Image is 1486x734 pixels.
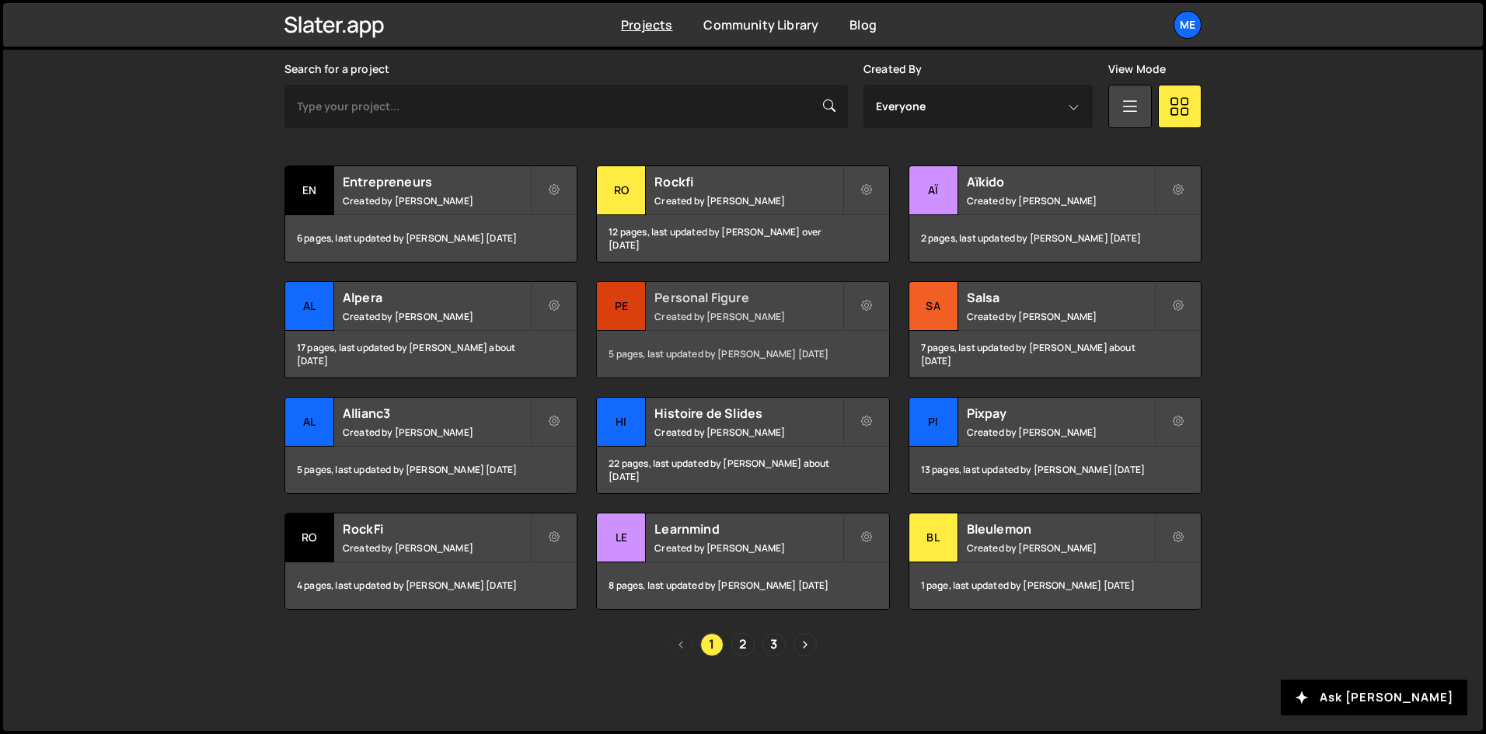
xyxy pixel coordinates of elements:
div: 6 pages, last updated by [PERSON_NAME] [DATE] [285,215,577,262]
div: Sa [909,282,958,331]
div: 13 pages, last updated by [PERSON_NAME] [DATE] [909,447,1201,493]
small: Created by [PERSON_NAME] [654,310,842,323]
a: Projects [621,16,672,33]
h2: Pixpay [967,405,1154,422]
small: Created by [PERSON_NAME] [967,426,1154,439]
div: 1 page, last updated by [PERSON_NAME] [DATE] [909,562,1201,609]
div: Bl [909,513,958,562]
div: Le [597,513,646,562]
div: Hi [597,398,646,447]
div: Pi [909,398,958,447]
div: Aï [909,166,958,215]
div: 4 pages, last updated by [PERSON_NAME] [DATE] [285,562,577,609]
h2: Entrepreneurs [343,173,530,190]
div: 12 pages, last updated by [PERSON_NAME] over [DATE] [597,215,888,262]
button: Ask [PERSON_NAME] [1281,680,1467,715]
a: Sa Salsa Created by [PERSON_NAME] 7 pages, last updated by [PERSON_NAME] about [DATE] [909,281,1202,378]
label: Created By [863,63,923,75]
label: View Mode [1108,63,1166,75]
h2: Salsa [967,289,1154,306]
small: Created by [PERSON_NAME] [343,194,530,207]
label: Search for a project [284,63,389,75]
a: Ro Rockfi Created by [PERSON_NAME] 12 pages, last updated by [PERSON_NAME] over [DATE] [596,165,889,263]
h2: RockFi [343,520,530,537]
a: Page 2 [731,633,755,656]
a: Community Library [703,16,818,33]
h2: Rockfi [654,173,842,190]
div: Pagination [284,633,1202,656]
small: Created by [PERSON_NAME] [343,541,530,555]
a: Pi Pixpay Created by [PERSON_NAME] 13 pages, last updated by [PERSON_NAME] [DATE] [909,397,1202,494]
h2: Histoire de Slides [654,405,842,422]
div: 17 pages, last updated by [PERSON_NAME] about [DATE] [285,331,577,377]
div: Ro [285,513,334,562]
a: Hi Histoire de Slides Created by [PERSON_NAME] 22 pages, last updated by [PERSON_NAME] about [DATE] [596,397,889,494]
a: Al Alpera Created by [PERSON_NAME] 17 pages, last updated by [PERSON_NAME] about [DATE] [284,281,577,378]
input: Type your project... [284,85,848,128]
a: Pe Personal Figure Created by [PERSON_NAME] 5 pages, last updated by [PERSON_NAME] [DATE] [596,281,889,378]
small: Created by [PERSON_NAME] [967,541,1154,555]
h2: Alpera [343,289,530,306]
div: Pe [597,282,646,331]
h2: Aïkido [967,173,1154,190]
a: Bl Bleulemon Created by [PERSON_NAME] 1 page, last updated by [PERSON_NAME] [DATE] [909,513,1202,610]
small: Created by [PERSON_NAME] [343,310,530,323]
small: Created by [PERSON_NAME] [654,541,842,555]
a: Le Learnmind Created by [PERSON_NAME] 8 pages, last updated by [PERSON_NAME] [DATE] [596,513,889,610]
div: 5 pages, last updated by [PERSON_NAME] [DATE] [285,447,577,493]
small: Created by [PERSON_NAME] [967,310,1154,323]
small: Created by [PERSON_NAME] [654,194,842,207]
a: Al Allianc3 Created by [PERSON_NAME] 5 pages, last updated by [PERSON_NAME] [DATE] [284,397,577,494]
div: 7 pages, last updated by [PERSON_NAME] about [DATE] [909,331,1201,377]
div: En [285,166,334,215]
small: Created by [PERSON_NAME] [967,194,1154,207]
div: 2 pages, last updated by [PERSON_NAME] [DATE] [909,215,1201,262]
h2: Bleulemon [967,520,1154,537]
a: En Entrepreneurs Created by [PERSON_NAME] 6 pages, last updated by [PERSON_NAME] [DATE] [284,165,577,263]
small: Created by [PERSON_NAME] [654,426,842,439]
div: Ro [597,166,646,215]
a: Ro RockFi Created by [PERSON_NAME] 4 pages, last updated by [PERSON_NAME] [DATE] [284,513,577,610]
h2: Personal Figure [654,289,842,306]
a: Blog [849,16,877,33]
div: 5 pages, last updated by [PERSON_NAME] [DATE] [597,331,888,377]
h2: Allianc3 [343,405,530,422]
a: Next page [794,633,817,656]
a: Aï Aïkido Created by [PERSON_NAME] 2 pages, last updated by [PERSON_NAME] [DATE] [909,165,1202,263]
a: Page 3 [762,633,786,656]
small: Created by [PERSON_NAME] [343,426,530,439]
h2: Learnmind [654,520,842,537]
div: Al [285,398,334,447]
div: Al [285,282,334,331]
div: 8 pages, last updated by [PERSON_NAME] [DATE] [597,562,888,609]
div: 22 pages, last updated by [PERSON_NAME] about [DATE] [597,447,888,493]
a: Me [1174,11,1202,39]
